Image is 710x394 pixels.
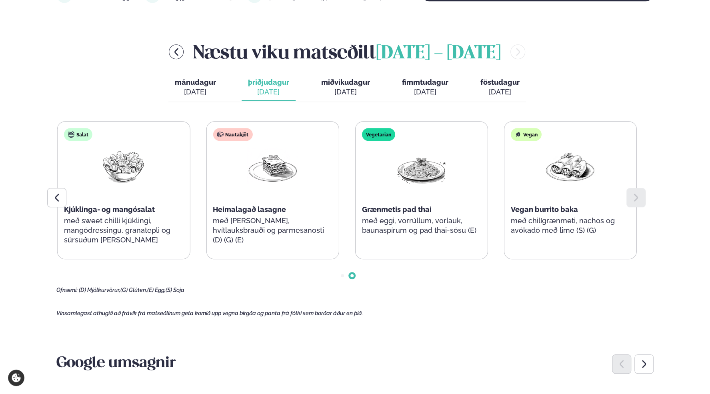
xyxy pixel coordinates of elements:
div: Next slide [634,354,654,374]
span: (G) Glúten, [120,287,147,293]
div: [DATE] [321,87,370,97]
h2: Næstu viku matseðill [193,39,501,65]
span: mánudagur [175,78,216,86]
div: [DATE] [175,87,216,97]
span: Grænmetis pad thai [362,205,432,214]
p: með sweet chilli kjúklingi, mangódressingu, granatepli og súrsuðum [PERSON_NAME] [64,216,183,245]
span: Go to slide 2 [350,274,354,277]
button: föstudagur [DATE] [474,74,526,101]
span: Kjúklinga- og mangósalat [64,205,155,214]
span: Vinsamlegast athugið að frávik frá matseðlinum geta komið upp vegna birgða og panta frá fólki sem... [56,310,363,316]
img: salad.svg [68,131,74,138]
div: Vegan [511,128,542,141]
span: þriðjudagur [248,78,289,86]
button: fimmtudagur [DATE] [396,74,455,101]
div: [DATE] [248,87,289,97]
span: miðvikudagur [321,78,370,86]
span: Heimalagað lasagne [213,205,286,214]
button: mánudagur [DATE] [168,74,222,101]
a: Cookie settings [8,370,24,386]
button: þriðjudagur [DATE] [242,74,296,101]
div: Salat [64,128,92,141]
button: miðvikudagur [DATE] [315,74,376,101]
span: [DATE] - [DATE] [376,45,501,62]
span: (D) Mjólkurvörur, [79,287,120,293]
div: Vegetarian [362,128,395,141]
img: beef.svg [217,131,223,138]
h3: Google umsagnir [56,354,654,373]
span: Vegan burrito baka [511,205,578,214]
img: Enchilada.png [545,147,596,184]
p: með [PERSON_NAME], hvítlauksbrauði og parmesanosti (D) (G) (E) [213,216,332,245]
div: [DATE] [480,87,520,97]
img: Spagetti.png [396,147,447,184]
span: (S) Soja [166,287,184,293]
button: menu-btn-right [510,44,525,59]
div: Nautakjöt [213,128,252,141]
span: fimmtudagur [402,78,448,86]
img: Vegan.svg [515,131,521,138]
div: [DATE] [402,87,448,97]
p: með eggi, vorrúllum, vorlauk, baunaspírum og pad thai-sósu (E) [362,216,481,235]
div: Previous slide [612,354,631,374]
img: Salad.png [98,147,149,184]
span: (E) Egg, [147,287,166,293]
button: menu-btn-left [169,44,184,59]
img: Lasagna.png [247,147,298,184]
span: Ofnæmi: [56,287,78,293]
p: með chilígrænmeti, nachos og avókadó með lime (S) (G) [511,216,630,235]
span: föstudagur [480,78,520,86]
span: Go to slide 1 [341,274,344,277]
